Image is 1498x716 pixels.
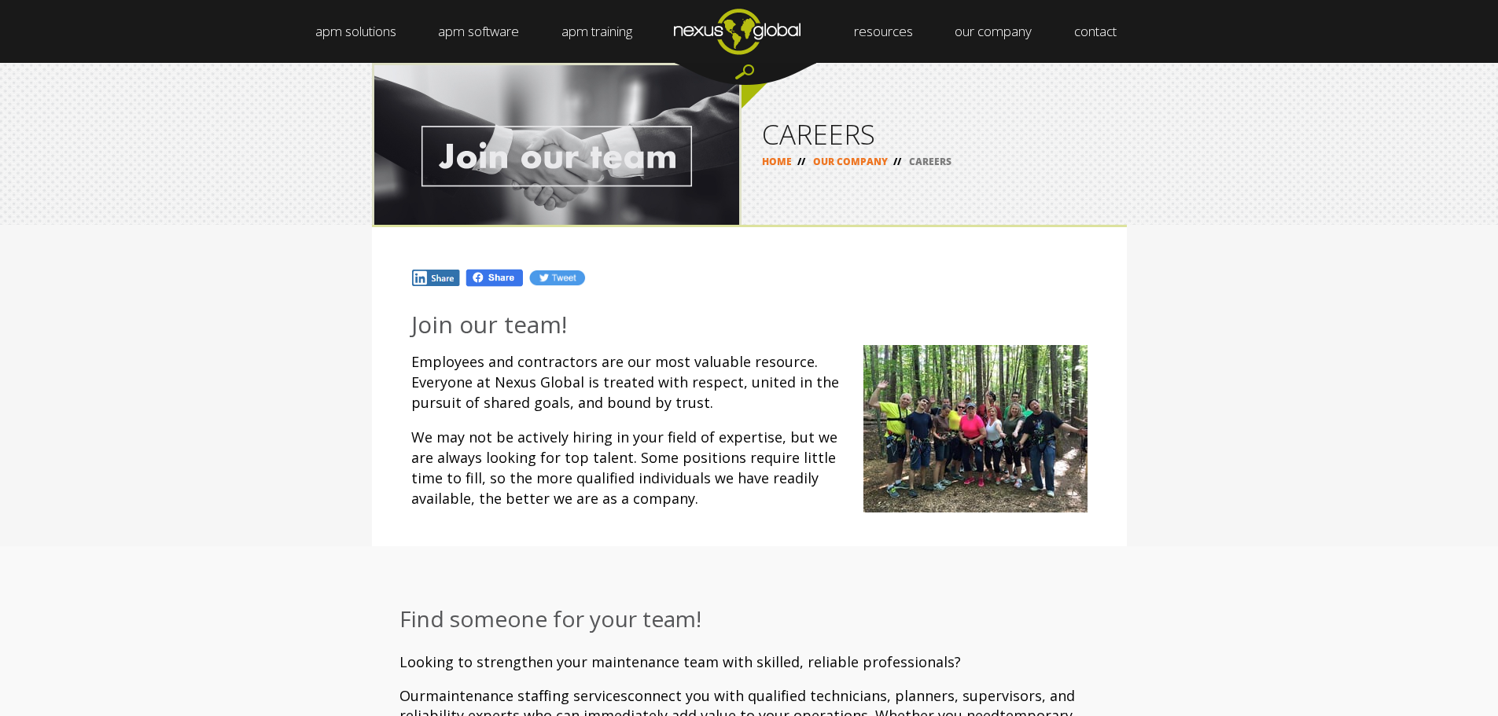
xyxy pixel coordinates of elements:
[863,345,1088,512] img: zip_line
[411,351,1088,413] p: Employees and contractors are our most valuable resource. Everyone at Nexus Global is treated wit...
[465,268,524,288] img: Fb.png
[399,605,1099,633] h3: Find someone for your team!
[517,686,628,705] span: staffing services
[528,269,585,287] img: Tw.jpg
[399,652,1099,672] p: Looking to strengthen your maintenance team with skilled, reliable professionals?
[762,155,792,168] a: HOME
[792,155,811,168] span: //
[888,155,907,168] span: //
[411,308,567,340] span: Join our team!
[425,686,513,705] span: maintenance
[813,155,888,168] a: OUR COMPANY
[411,427,1088,509] p: We may not be actively hiring in your field of expertise, but we are always looking for top talen...
[411,269,462,287] img: In.jpg
[762,120,1106,148] h1: CAREERS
